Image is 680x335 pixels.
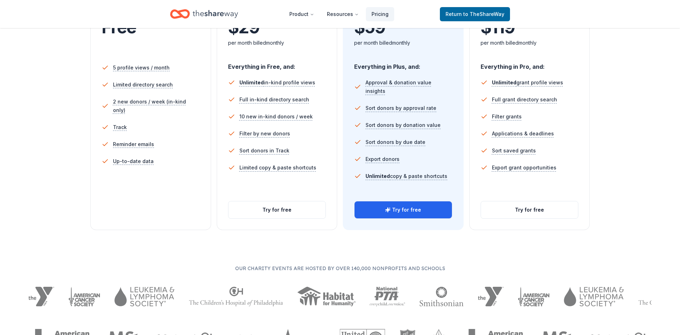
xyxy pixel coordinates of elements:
[239,163,316,172] span: Limited copy & paste shortcuts
[284,6,394,22] nav: Main
[365,173,390,179] span: Unlimited
[113,123,127,132] span: Track
[365,138,425,146] span: Sort donors by due date
[518,287,550,306] img: American Cancer Society
[481,56,579,71] div: Everything in Pro, and:
[170,6,238,22] a: Home
[239,129,290,138] span: Filter by new donors
[297,287,356,306] img: Habitat for Humanity
[113,63,170,72] span: 5 profile views / month
[365,155,399,163] span: Export donors
[114,287,174,306] img: Leukemia & Lymphoma Society
[365,121,441,129] span: Sort donors by donation value
[239,79,315,85] span: in-kind profile views
[492,79,516,85] span: Unlimited
[68,287,101,306] img: American Cancer Society
[239,79,264,85] span: Unlimited
[354,39,452,47] div: per month billed monthly
[228,39,326,47] div: per month billed monthly
[492,112,522,121] span: Filter grants
[113,157,154,166] span: Up-to-date data
[113,140,154,149] span: Reminder emails
[284,7,320,21] button: Product
[365,173,447,179] span: copy & paste shortcuts
[492,129,554,138] span: Applications & deadlines
[564,287,624,306] img: Leukemia & Lymphoma Society
[228,17,260,37] span: $ 29
[481,17,515,37] span: $ 119
[113,80,173,89] span: Limited directory search
[492,95,557,104] span: Full grant directory search
[354,17,385,37] span: $ 59
[354,56,452,71] div: Everything in Plus, and:
[239,112,313,121] span: 10 new in-kind donors / week
[478,287,504,306] img: YMCA
[366,7,394,21] a: Pricing
[321,7,364,21] button: Resources
[365,104,436,112] span: Sort donors by approval rate
[481,201,578,218] button: Try for free
[28,264,652,273] p: Our charity events are hosted by over 140,000 nonprofits and schools
[239,146,289,155] span: Sort donors in Track
[481,39,579,47] div: per month billed monthly
[113,97,200,115] span: 2 new donors / week (in-kind only)
[492,163,556,172] span: Export grant opportunities
[463,11,504,17] span: to TheShareWay
[228,201,326,218] button: Try for free
[239,95,309,104] span: Full in-kind directory search
[446,10,504,18] span: Return
[189,287,283,306] img: The Children's Hospital of Philadelphia
[228,56,326,71] div: Everything in Free, and:
[28,287,54,306] img: YMCA
[365,78,452,95] span: Approval & donation value insights
[370,287,406,306] img: National PTA
[440,7,510,21] a: Returnto TheShareWay
[419,287,464,306] img: Smithsonian
[492,79,563,85] span: grant profile views
[355,201,452,218] button: Try for free
[492,146,536,155] span: Sort saved grants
